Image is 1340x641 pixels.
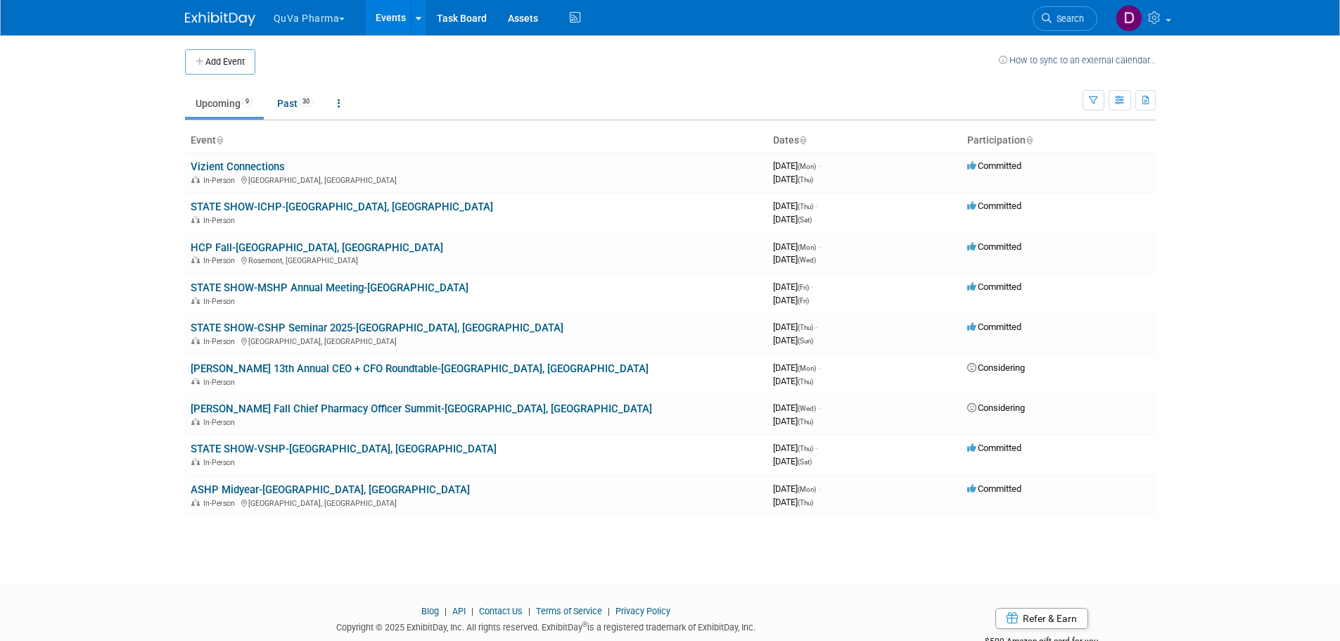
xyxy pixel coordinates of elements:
img: Danielle Mitchell [1116,5,1142,32]
img: In-Person Event [191,297,200,304]
img: In-Person Event [191,176,200,183]
span: Committed [967,322,1021,332]
a: Search [1033,6,1097,31]
span: 30 [298,96,314,107]
span: 9 [241,96,253,107]
span: Committed [967,281,1021,292]
span: (Mon) [798,364,816,372]
img: In-Person Event [191,418,200,425]
span: (Thu) [798,176,813,184]
span: Committed [967,443,1021,453]
a: STATE SHOW-VSHP-[GEOGRAPHIC_DATA], [GEOGRAPHIC_DATA] [191,443,497,455]
span: (Mon) [798,485,816,493]
span: [DATE] [773,214,812,224]
a: ASHP Midyear-[GEOGRAPHIC_DATA], [GEOGRAPHIC_DATA] [191,483,470,496]
img: In-Person Event [191,458,200,465]
span: Committed [967,483,1021,494]
span: | [468,606,477,616]
img: ExhibitDay [185,12,255,26]
span: [DATE] [773,295,809,305]
span: - [815,201,817,211]
span: [DATE] [773,201,817,211]
span: - [818,483,820,494]
span: (Mon) [798,243,816,251]
span: In-Person [203,176,239,185]
div: [GEOGRAPHIC_DATA], [GEOGRAPHIC_DATA] [191,174,762,185]
a: Sort by Start Date [799,134,806,146]
span: Considering [967,362,1025,373]
span: In-Person [203,418,239,427]
span: - [815,322,817,332]
span: (Mon) [798,163,816,170]
span: (Thu) [798,445,813,452]
span: (Thu) [798,324,813,331]
span: (Sat) [798,216,812,224]
span: [DATE] [773,416,813,426]
span: [DATE] [773,160,820,171]
span: [DATE] [773,497,813,507]
span: (Thu) [798,203,813,210]
span: Committed [967,201,1021,211]
span: [DATE] [773,483,820,494]
a: STATE SHOW-CSHP Seminar 2025-[GEOGRAPHIC_DATA], [GEOGRAPHIC_DATA] [191,322,563,334]
span: [DATE] [773,254,816,265]
span: (Thu) [798,499,813,507]
th: Participation [962,129,1156,153]
a: Blog [421,606,439,616]
span: - [818,402,820,413]
span: Considering [967,402,1025,413]
span: In-Person [203,378,239,387]
span: - [811,281,813,292]
span: Search [1052,13,1084,24]
span: In-Person [203,216,239,225]
a: Terms of Service [536,606,602,616]
sup: ® [582,621,587,628]
span: (Fri) [798,297,809,305]
a: [PERSON_NAME] 13th Annual CEO + CFO Roundtable-[GEOGRAPHIC_DATA], [GEOGRAPHIC_DATA] [191,362,649,375]
a: Vizient Connections [191,160,285,173]
span: | [441,606,450,616]
div: Rosemont, [GEOGRAPHIC_DATA] [191,254,762,265]
span: In-Person [203,297,239,306]
span: [DATE] [773,335,813,345]
th: Event [185,129,767,153]
span: [DATE] [773,281,813,292]
span: In-Person [203,256,239,265]
span: | [525,606,534,616]
span: - [818,160,820,171]
span: - [815,443,817,453]
span: Committed [967,241,1021,252]
span: (Thu) [798,418,813,426]
div: Copyright © 2025 ExhibitDay, Inc. All rights reserved. ExhibitDay is a registered trademark of Ex... [185,618,908,634]
span: In-Person [203,458,239,467]
button: Add Event [185,49,255,75]
span: | [604,606,613,616]
a: How to sync to an external calendar... [999,55,1156,65]
span: - [818,241,820,252]
th: Dates [767,129,962,153]
a: Privacy Policy [615,606,670,616]
span: (Sat) [798,458,812,466]
img: In-Person Event [191,337,200,344]
img: In-Person Event [191,256,200,263]
span: (Thu) [798,378,813,386]
a: Sort by Event Name [216,134,223,146]
span: [DATE] [773,241,820,252]
span: - [818,362,820,373]
a: Upcoming9 [185,90,264,117]
a: Past30 [267,90,324,117]
img: In-Person Event [191,378,200,385]
a: [PERSON_NAME] Fall Chief Pharmacy Officer Summit-[GEOGRAPHIC_DATA], [GEOGRAPHIC_DATA] [191,402,652,415]
span: (Fri) [798,284,809,291]
a: STATE SHOW-MSHP Annual Meeting-[GEOGRAPHIC_DATA] [191,281,468,294]
span: In-Person [203,337,239,346]
span: (Wed) [798,256,816,264]
span: [DATE] [773,376,813,386]
a: API [452,606,466,616]
span: (Wed) [798,405,816,412]
div: [GEOGRAPHIC_DATA], [GEOGRAPHIC_DATA] [191,497,762,508]
a: Contact Us [479,606,523,616]
a: HCP Fall-[GEOGRAPHIC_DATA], [GEOGRAPHIC_DATA] [191,241,443,254]
span: [DATE] [773,322,817,332]
img: In-Person Event [191,499,200,506]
